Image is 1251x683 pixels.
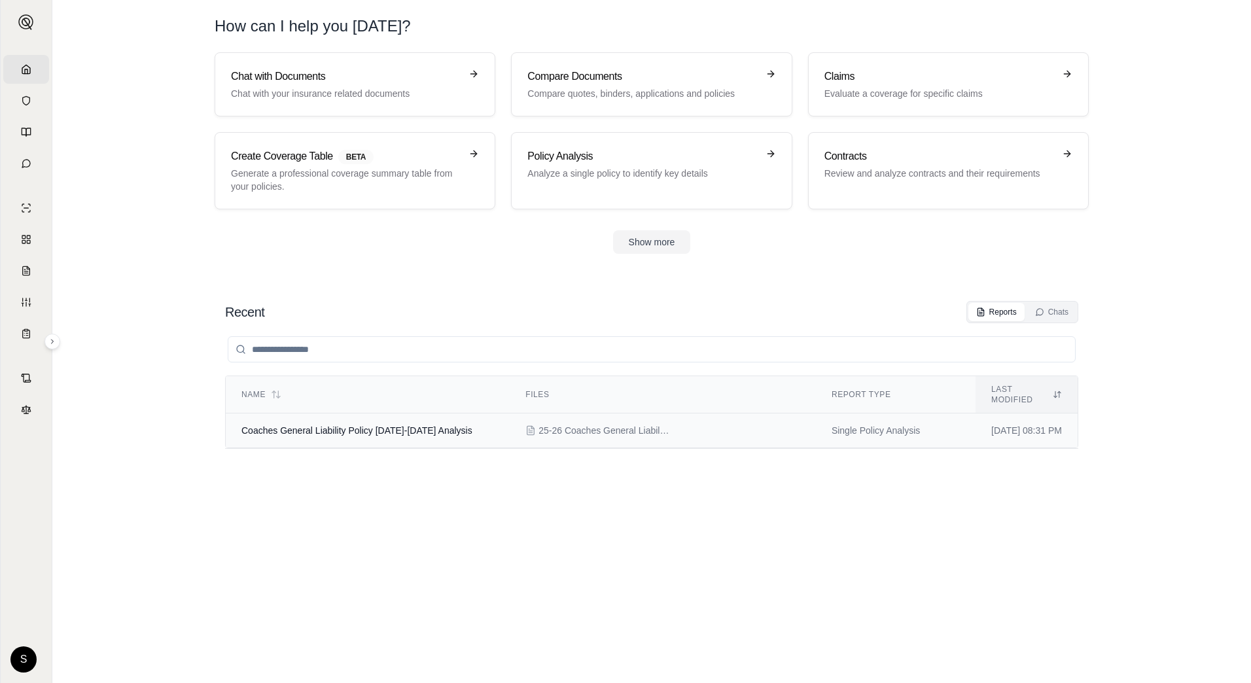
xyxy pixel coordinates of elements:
h3: Policy Analysis [527,149,757,164]
a: Coverage Table [3,319,49,348]
h3: Compare Documents [527,69,757,84]
a: Policy Comparisons [3,225,49,254]
a: Legal Search Engine [3,395,49,424]
h1: How can I help you [DATE]? [215,16,411,37]
th: Report Type [816,376,976,413]
button: Expand sidebar [44,334,60,349]
a: Single Policy [3,194,49,222]
a: Prompt Library [3,118,49,147]
h3: Claims [824,69,1054,84]
button: Reports [968,303,1025,321]
div: Name [241,389,494,400]
h3: Create Coverage Table [231,149,461,164]
button: Show more [613,230,691,254]
a: Compare DocumentsCompare quotes, binders, applications and policies [511,52,792,116]
span: BETA [338,150,374,164]
p: Generate a professional coverage summary table from your policies. [231,167,461,193]
a: Create Coverage TableBETAGenerate a professional coverage summary table from your policies. [215,132,495,209]
div: Chats [1035,307,1068,317]
div: Reports [976,307,1017,317]
p: Evaluate a coverage for specific claims [824,87,1054,100]
h2: Recent [225,303,264,321]
a: Claim Coverage [3,256,49,285]
h3: Contracts [824,149,1054,164]
th: Files [510,376,816,413]
td: Single Policy Analysis [816,413,976,448]
p: Chat with your insurance related documents [231,87,461,100]
td: [DATE] 08:31 PM [976,413,1078,448]
div: Last modified [991,384,1062,405]
p: Compare quotes, binders, applications and policies [527,87,757,100]
a: Home [3,55,49,84]
a: Chat with DocumentsChat with your insurance related documents [215,52,495,116]
h3: Chat with Documents [231,69,461,84]
a: ContractsReview and analyze contracts and their requirements [808,132,1089,209]
a: Contract Analysis [3,364,49,393]
span: 25-26 Coaches General Liability Policy.pdf [538,424,669,437]
button: Chats [1027,303,1076,321]
a: Policy AnalysisAnalyze a single policy to identify key details [511,132,792,209]
a: Chat [3,149,49,178]
button: Expand sidebar [13,9,39,35]
a: Documents Vault [3,86,49,115]
p: Review and analyze contracts and their requirements [824,167,1054,180]
a: Custom Report [3,288,49,317]
a: ClaimsEvaluate a coverage for specific claims [808,52,1089,116]
span: Coaches General Liability Policy 2025-2026 Analysis [241,425,472,436]
p: Analyze a single policy to identify key details [527,167,757,180]
img: Expand sidebar [18,14,34,30]
div: S [10,646,37,673]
